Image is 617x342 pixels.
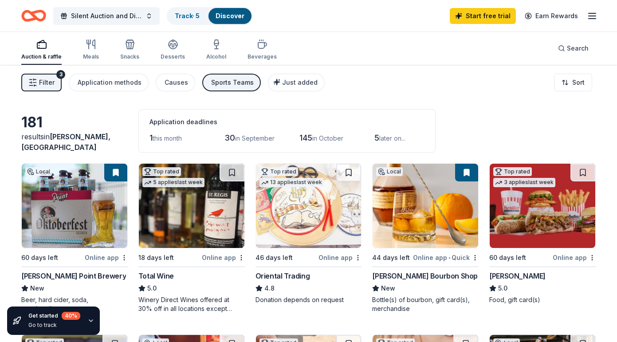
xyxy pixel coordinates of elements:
[554,74,592,91] button: Sort
[142,167,181,176] div: Top rated
[282,79,318,86] span: Just added
[21,53,62,60] div: Auction & raffle
[202,252,245,263] div: Online app
[255,252,293,263] div: 46 days left
[259,178,324,187] div: 13 applies last week
[373,164,478,248] img: Image for Blanton's Bourbon Shop
[147,283,157,294] span: 5.0
[312,134,343,142] span: in October
[120,35,139,65] button: Snacks
[376,167,403,176] div: Local
[142,178,204,187] div: 5 applies last week
[235,134,275,142] span: in September
[381,283,395,294] span: New
[259,167,298,176] div: Top rated
[78,77,141,88] div: Application methods
[264,283,275,294] span: 4.8
[299,133,312,142] span: 145
[39,77,55,88] span: Filter
[374,133,379,142] span: 5
[85,252,128,263] div: Online app
[206,35,226,65] button: Alcohol
[498,283,507,294] span: 5.0
[138,295,245,313] div: Winery Direct Wines offered at 30% off in all locations except [GEOGRAPHIC_DATA], [GEOGRAPHIC_DAT...
[489,252,526,263] div: 60 days left
[372,252,410,263] div: 44 days left
[216,12,244,20] a: Discover
[318,252,362,263] div: Online app
[490,164,595,248] img: Image for Portillo's
[379,134,405,142] span: later on...
[413,252,479,263] div: Online app Quick
[25,167,52,176] div: Local
[493,178,555,187] div: 3 applies last week
[69,74,149,91] button: Application methods
[255,163,362,304] a: Image for Oriental TradingTop rated13 applieslast week46 days leftOnline appOriental Trading4.8Do...
[161,35,185,65] button: Desserts
[21,74,62,91] button: Filter3
[139,164,244,248] img: Image for Total Wine
[56,70,65,79] div: 3
[551,39,596,57] button: Search
[161,53,185,60] div: Desserts
[83,53,99,60] div: Meals
[167,7,252,25] button: Track· 5Discover
[21,163,128,313] a: Image for Stevens Point BreweryLocal60 days leftOnline app[PERSON_NAME] Point BreweryNewBeer, har...
[138,252,174,263] div: 18 days left
[372,163,479,313] a: Image for Blanton's Bourbon ShopLocal44 days leftOnline app•Quick[PERSON_NAME] Bourbon ShopNewBot...
[372,295,479,313] div: Bottle(s) of bourbon, gift card(s), merchandise
[138,163,245,313] a: Image for Total WineTop rated5 applieslast week18 days leftOnline appTotal Wine5.0Winery Direct W...
[21,252,58,263] div: 60 days left
[28,312,80,320] div: Get started
[120,53,139,60] div: Snacks
[202,74,261,91] button: Sports Teams
[53,7,160,25] button: Silent Auction and Dinner to Support [PERSON_NAME] Ski Team
[28,322,80,329] div: Go to track
[489,295,596,304] div: Food, gift card(s)
[519,8,583,24] a: Earn Rewards
[567,43,589,54] span: Search
[21,132,110,152] span: in
[149,133,153,142] span: 1
[372,271,478,281] div: [PERSON_NAME] Bourbon Shop
[62,312,80,320] div: 40 %
[21,271,126,281] div: [PERSON_NAME] Point Brewery
[138,271,174,281] div: Total Wine
[224,133,235,142] span: 30
[256,164,362,248] img: Image for Oriental Trading
[21,295,128,313] div: Beer, hard cider, soda, merchandise
[149,117,424,127] div: Application deadlines
[156,74,195,91] button: Causes
[248,53,277,60] div: Beverages
[553,252,596,263] div: Online app
[71,11,142,21] span: Silent Auction and Dinner to Support [PERSON_NAME] Ski Team
[21,35,62,65] button: Auction & raffle
[489,271,546,281] div: [PERSON_NAME]
[248,35,277,65] button: Beverages
[268,74,325,91] button: Just added
[30,283,44,294] span: New
[21,132,110,152] span: [PERSON_NAME], [GEOGRAPHIC_DATA]
[175,12,200,20] a: Track· 5
[206,53,226,60] div: Alcohol
[489,163,596,304] a: Image for Portillo'sTop rated3 applieslast week60 days leftOnline app[PERSON_NAME]5.0Food, gift c...
[21,114,128,131] div: 181
[21,5,46,26] a: Home
[153,134,182,142] span: this month
[493,167,532,176] div: Top rated
[22,164,127,248] img: Image for Stevens Point Brewery
[21,131,128,153] div: results
[211,77,254,88] div: Sports Teams
[448,254,450,261] span: •
[255,295,362,304] div: Donation depends on request
[165,77,188,88] div: Causes
[83,35,99,65] button: Meals
[572,77,585,88] span: Sort
[450,8,516,24] a: Start free trial
[255,271,310,281] div: Oriental Trading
